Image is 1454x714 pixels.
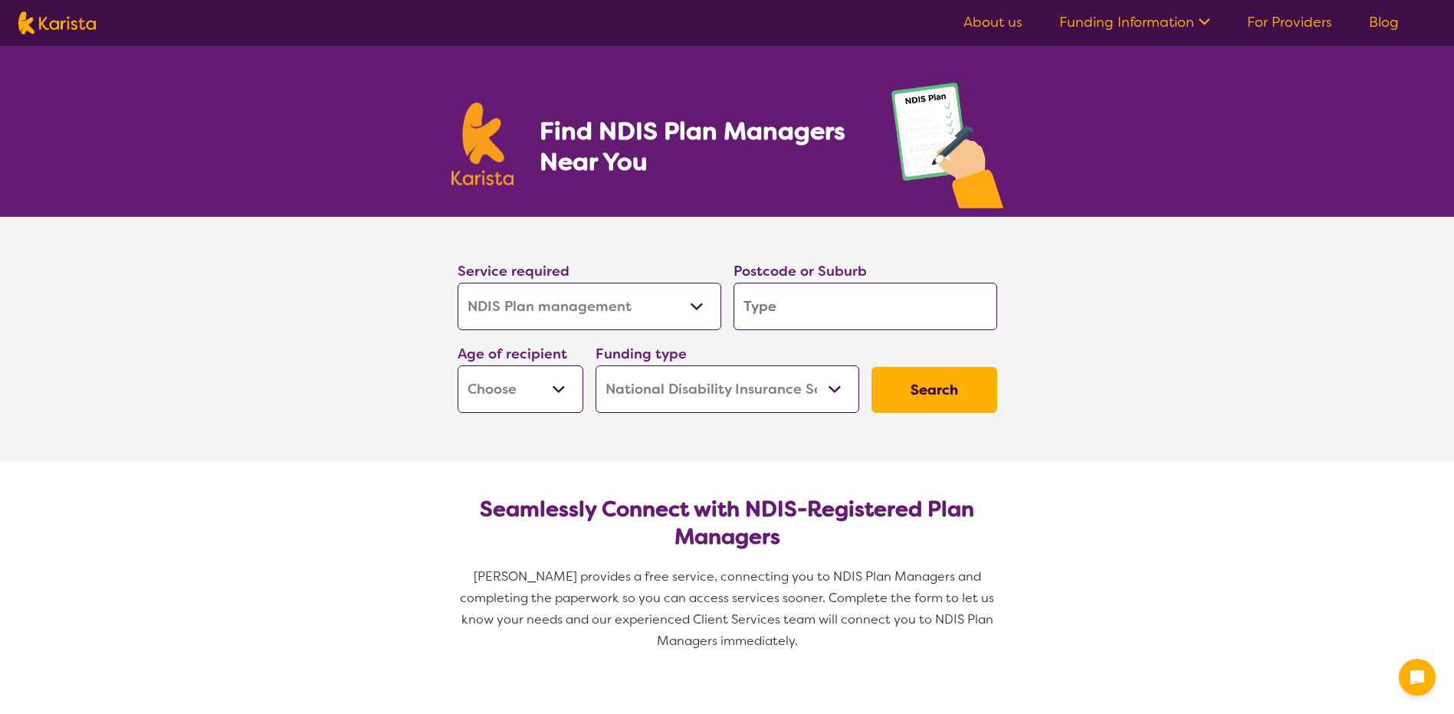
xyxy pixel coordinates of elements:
[1369,13,1399,31] a: Blog
[1059,13,1210,31] a: Funding Information
[734,262,867,280] label: Postcode or Suburb
[891,83,1003,217] img: plan-management
[470,496,985,551] h2: Seamlessly Connect with NDIS-Registered Plan Managers
[458,262,569,280] label: Service required
[18,11,96,34] img: Karista logo
[460,568,997,649] span: [PERSON_NAME] provides a free service, connecting you to NDIS Plan Managers and completing the pa...
[596,345,687,363] label: Funding type
[734,283,997,330] input: Type
[451,103,514,185] img: Karista logo
[540,116,860,177] h1: Find NDIS Plan Managers Near You
[871,367,997,413] button: Search
[963,13,1022,31] a: About us
[458,345,567,363] label: Age of recipient
[1247,13,1332,31] a: For Providers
